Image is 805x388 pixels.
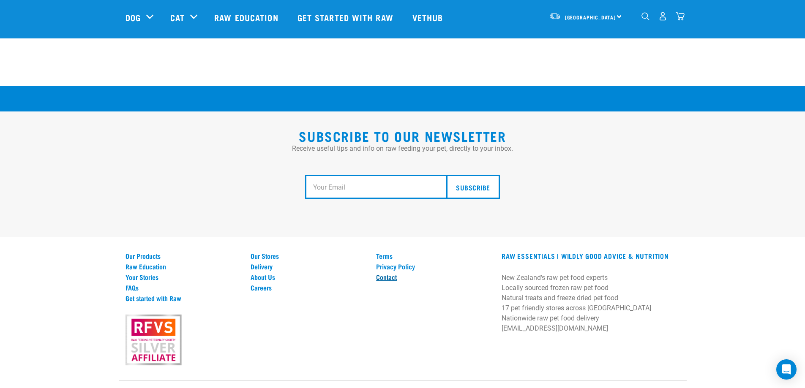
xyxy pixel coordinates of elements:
[126,273,241,281] a: Your Stories
[126,263,241,270] a: Raw Education
[565,16,616,19] span: [GEOGRAPHIC_DATA]
[404,0,454,34] a: Vethub
[251,263,366,270] a: Delivery
[126,128,680,144] h2: Subscribe to our Newsletter
[776,359,797,380] div: Open Intercom Messenger
[206,0,289,34] a: Raw Education
[305,175,453,199] input: Your Email
[126,294,241,302] a: Get started with Raw
[126,252,241,260] a: Our Products
[126,284,241,291] a: FAQs
[641,12,649,20] img: home-icon-1@2x.png
[446,175,499,199] input: Subscribe
[122,313,185,366] img: rfvs.png
[676,12,685,21] img: home-icon@2x.png
[376,252,491,260] a: Terms
[502,273,679,334] p: New Zealand's raw pet food experts Locally sourced frozen raw pet food Natural treats and freeze ...
[289,0,404,34] a: Get started with Raw
[549,12,561,20] img: van-moving.png
[502,252,679,260] h3: RAW ESSENTIALS | Wildly Good Advice & Nutrition
[251,252,366,260] a: Our Stores
[126,144,680,154] p: Receive useful tips and info on raw feeding your pet, directly to your inbox.
[658,12,667,21] img: user.png
[251,284,366,291] a: Careers
[376,263,491,270] a: Privacy Policy
[170,11,185,24] a: Cat
[376,273,491,281] a: Contact
[126,11,141,24] a: Dog
[251,273,366,281] a: About Us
